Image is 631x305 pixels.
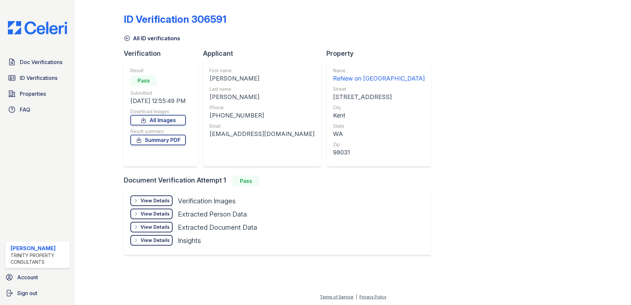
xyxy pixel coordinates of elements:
div: | [356,294,357,299]
div: Submitted [130,90,186,96]
span: ID Verifications [20,74,57,82]
div: [DATE] 12:55:49 PM [130,96,186,106]
a: All Images [130,115,186,125]
div: Zip [333,141,425,148]
div: Trinity Property Consultants [11,252,67,265]
a: Summary PDF [130,135,186,145]
a: Privacy Policy [359,294,386,299]
a: All ID verifications [124,34,180,42]
div: Name [333,67,425,74]
div: ID Verification 306591 [124,13,226,25]
div: 98031 [333,148,425,157]
div: [EMAIL_ADDRESS][DOMAIN_NAME] [210,129,315,139]
a: Properties [5,87,70,100]
div: Extracted Document Data [178,223,257,232]
div: View Details [141,211,170,217]
a: Doc Verifications [5,55,70,69]
span: FAQ [20,106,30,114]
div: Phone [210,104,315,111]
img: CE_Logo_Blue-a8612792a0a2168367f1c8372b55b34899dd931a85d93a1a3d3e32e68fde9ad4.png [3,21,72,34]
div: Last name [210,86,315,92]
span: Account [17,273,38,281]
a: Account [3,271,72,284]
span: Sign out [17,289,37,297]
div: Pass [130,75,157,86]
a: Terms of Service [320,294,353,299]
div: Verification Images [178,196,236,206]
div: WA [333,129,425,139]
div: [PERSON_NAME] [210,92,315,102]
div: First name [210,67,315,74]
div: Kent [333,111,425,120]
div: Street [333,86,425,92]
a: Sign out [3,287,72,300]
div: Pass [233,176,259,186]
div: [PHONE_NUMBER] [210,111,315,120]
a: Name ReNew on [GEOGRAPHIC_DATA] [333,67,425,83]
div: Verification [124,49,203,58]
div: State [333,123,425,129]
div: View Details [141,224,170,230]
div: Insights [178,236,201,245]
div: Applicant [203,49,326,58]
span: Properties [20,90,46,98]
div: ReNew on [GEOGRAPHIC_DATA] [333,74,425,83]
div: Download Images [130,108,186,115]
div: City [333,104,425,111]
div: Property [326,49,437,58]
div: [PERSON_NAME] [210,74,315,83]
div: [PERSON_NAME] [11,244,67,252]
div: View Details [141,197,170,204]
div: Document Verification Attempt 1 [124,176,437,186]
div: Result summary [130,128,186,135]
div: Result [130,67,186,74]
a: FAQ [5,103,70,116]
div: Email [210,123,315,129]
a: ID Verifications [5,71,70,85]
div: [STREET_ADDRESS] [333,92,425,102]
span: Doc Verifications [20,58,62,66]
div: Extracted Person Data [178,210,247,219]
iframe: chat widget [603,279,624,298]
div: View Details [141,237,170,244]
